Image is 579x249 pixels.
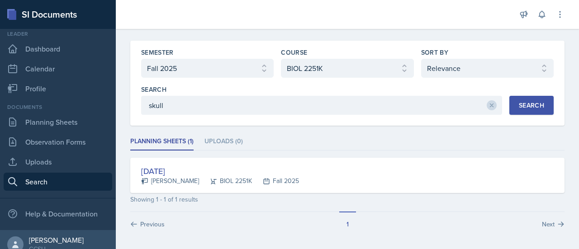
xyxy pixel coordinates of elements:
[141,165,299,177] div: [DATE]
[4,40,112,58] a: Dashboard
[4,30,112,38] div: Leader
[141,96,502,115] input: Enter search phrase
[4,113,112,131] a: Planning Sheets
[199,176,252,186] div: BIOL 2251K
[130,133,194,150] li: Planning Sheets (1)
[252,176,299,186] div: Fall 2025
[130,211,166,229] button: Previous
[509,96,554,115] button: Search
[519,102,544,109] div: Search
[4,153,112,171] a: Uploads
[4,205,112,223] div: Help & Documentation
[141,48,174,57] label: Semester
[540,211,565,229] button: Next
[4,60,112,78] a: Calendar
[4,103,112,111] div: Documents
[141,176,199,186] div: [PERSON_NAME]
[4,133,112,151] a: Observation Forms
[421,48,448,57] label: Sort By
[141,85,166,94] label: Search
[339,211,356,229] button: 1
[204,133,243,150] li: Uploads (0)
[4,80,112,98] a: Profile
[130,195,565,204] div: Showing 1 - 1 of 1 results
[29,235,84,244] div: [PERSON_NAME]
[130,15,565,32] h2: Search
[281,48,307,57] label: Course
[4,173,112,191] a: Search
